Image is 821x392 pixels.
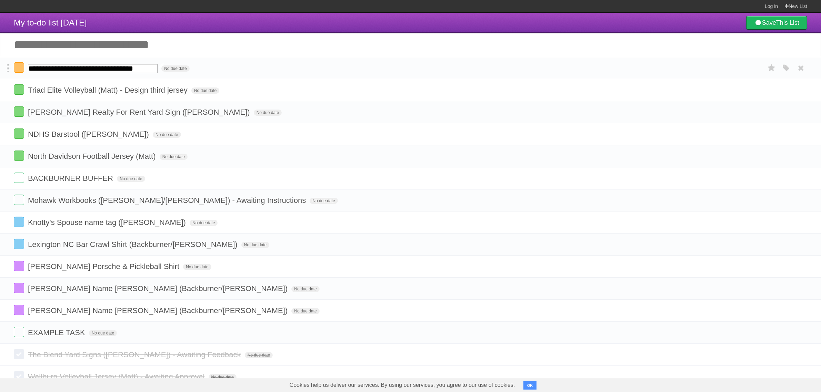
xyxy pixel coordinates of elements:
[14,151,24,161] label: Done
[161,65,189,72] span: No due date
[190,220,218,226] span: No due date
[28,174,115,183] span: BACKBURNER BUFFER
[14,62,24,73] label: Done
[209,374,237,380] span: No due date
[245,352,273,358] span: No due date
[28,130,151,138] span: NDHS Barstool ([PERSON_NAME])
[153,132,181,138] span: No due date
[28,262,181,271] span: [PERSON_NAME] Porsche & Pickleball Shirt
[28,152,157,161] span: North Davidson Football Jersey (Matt)
[14,327,24,337] label: Done
[28,86,189,94] span: Triad Elite Volleyball (Matt) - Design third jersey
[14,371,24,381] label: Done
[14,18,87,27] span: My to-do list [DATE]
[89,330,117,336] span: No due date
[523,381,537,390] button: OK
[776,19,799,26] b: This List
[310,198,338,204] span: No due date
[14,195,24,205] label: Done
[28,372,206,381] span: Wallburg Volleyball Jersey (Matt) - Awaiting Approval
[14,349,24,359] label: Done
[191,87,219,94] span: No due date
[28,328,87,337] span: EXAMPLE TASK
[14,128,24,139] label: Done
[765,62,778,74] label: Star task
[14,173,24,183] label: Done
[28,108,252,116] span: [PERSON_NAME] Realty For Rent Yard Sign ([PERSON_NAME])
[28,350,243,359] span: The Blend Yard Signs ([PERSON_NAME]) - Awaiting Feedback
[28,240,239,249] span: Lexington NC Bar Crawl Shirt (Backburner/[PERSON_NAME])
[117,176,145,182] span: No due date
[28,196,308,205] span: Mohawk Workbooks ([PERSON_NAME]/[PERSON_NAME]) - Awaiting Instructions
[28,306,289,315] span: [PERSON_NAME] Name [PERSON_NAME] (Backburner/[PERSON_NAME])
[14,305,24,315] label: Done
[254,110,282,116] span: No due date
[746,16,807,30] a: SaveThis List
[160,154,188,160] span: No due date
[14,283,24,293] label: Done
[28,284,289,293] span: [PERSON_NAME] Name [PERSON_NAME] (Backburner/[PERSON_NAME])
[283,378,522,392] span: Cookies help us deliver our services. By using our services, you agree to our use of cookies.
[183,264,211,270] span: No due date
[241,242,269,248] span: No due date
[14,261,24,271] label: Done
[14,217,24,227] label: Done
[291,286,319,292] span: No due date
[14,84,24,95] label: Done
[291,308,319,314] span: No due date
[14,106,24,117] label: Done
[14,239,24,249] label: Done
[28,218,188,227] span: Knotty's Spouse name tag ([PERSON_NAME])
